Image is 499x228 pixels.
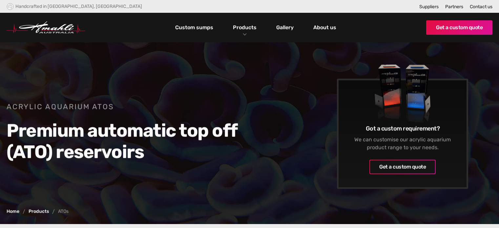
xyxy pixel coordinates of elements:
a: Products [231,23,258,32]
a: Get a custom quote [369,160,436,174]
img: ATOs [348,48,457,144]
a: home [7,21,85,34]
a: About us [312,22,338,33]
div: Products [228,13,261,42]
a: Partners [445,4,463,10]
div: ATOs [58,209,69,214]
h2: Premium automatic top off (ATO) reservoirs [7,120,259,162]
h1: Acrylic Aquarium ATOs [7,102,259,112]
a: Home [7,209,19,214]
div: Handcrafted in [GEOGRAPHIC_DATA], [GEOGRAPHIC_DATA] [15,4,142,9]
a: Get a custom quote [426,20,492,35]
a: Gallery [275,22,295,33]
a: Contact us [470,4,492,10]
div: Get a custom quote [379,163,426,171]
h6: Got a custom requirement? [348,125,457,133]
a: Suppliers [419,4,439,10]
div: We can customise our acrylic aquarium product range to your needs. [348,136,457,152]
img: Hmahli Australia Logo [7,21,85,34]
a: Products [29,209,49,214]
a: Custom sumps [174,22,215,33]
